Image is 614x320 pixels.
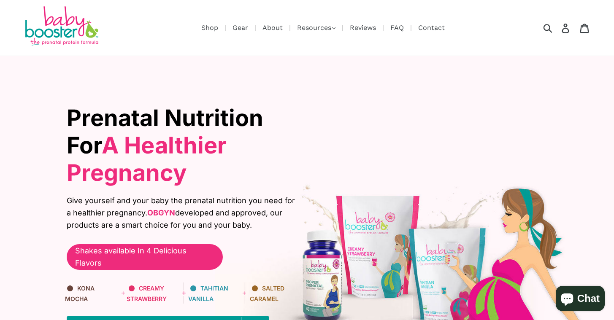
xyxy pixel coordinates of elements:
[188,285,228,302] span: Tahitian Vanilla
[293,22,340,34] button: Resources
[65,285,95,302] span: KONA Mocha
[75,245,214,269] span: Shakes available In 4 Delicious Flavors
[67,132,227,186] span: A Healthier Pregnancy
[23,6,99,47] img: Baby Booster Prenatal Protein Supplements
[197,22,222,33] a: Shop
[414,22,449,33] a: Contact
[67,195,301,231] span: Give yourself and your baby the prenatal nutrition you need for a healthier pregnancy. developed ...
[147,208,175,217] b: OBGYN
[346,22,380,33] a: Reviews
[546,19,569,37] input: Search
[386,22,408,33] a: FAQ
[553,286,607,313] inbox-online-store-chat: Shopify online store chat
[67,104,263,186] span: Prenatal Nutrition For
[228,22,252,33] a: Gear
[127,285,167,302] span: Creamy Strawberry
[250,285,284,302] span: Salted Caramel
[258,22,287,33] a: About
